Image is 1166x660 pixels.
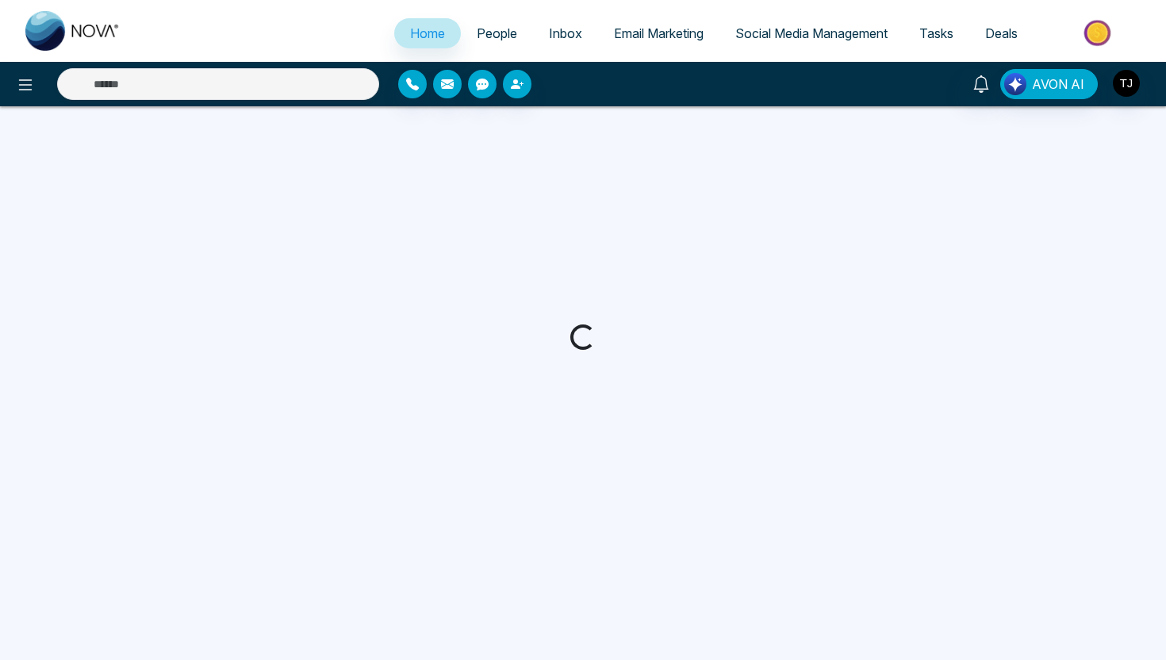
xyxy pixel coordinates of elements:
a: Tasks [903,18,969,48]
span: Home [410,25,445,41]
img: Market-place.gif [1041,15,1156,51]
a: People [461,18,533,48]
a: Email Marketing [598,18,719,48]
img: User Avatar [1113,70,1140,97]
img: Nova CRM Logo [25,11,121,51]
a: Social Media Management [719,18,903,48]
span: Inbox [549,25,582,41]
span: AVON AI [1032,75,1084,94]
a: Deals [969,18,1034,48]
button: AVON AI [1000,69,1098,99]
span: People [477,25,517,41]
img: Lead Flow [1004,73,1026,95]
a: Inbox [533,18,598,48]
span: Email Marketing [614,25,704,41]
span: Tasks [919,25,953,41]
span: Deals [985,25,1018,41]
span: Social Media Management [735,25,888,41]
a: Home [394,18,461,48]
